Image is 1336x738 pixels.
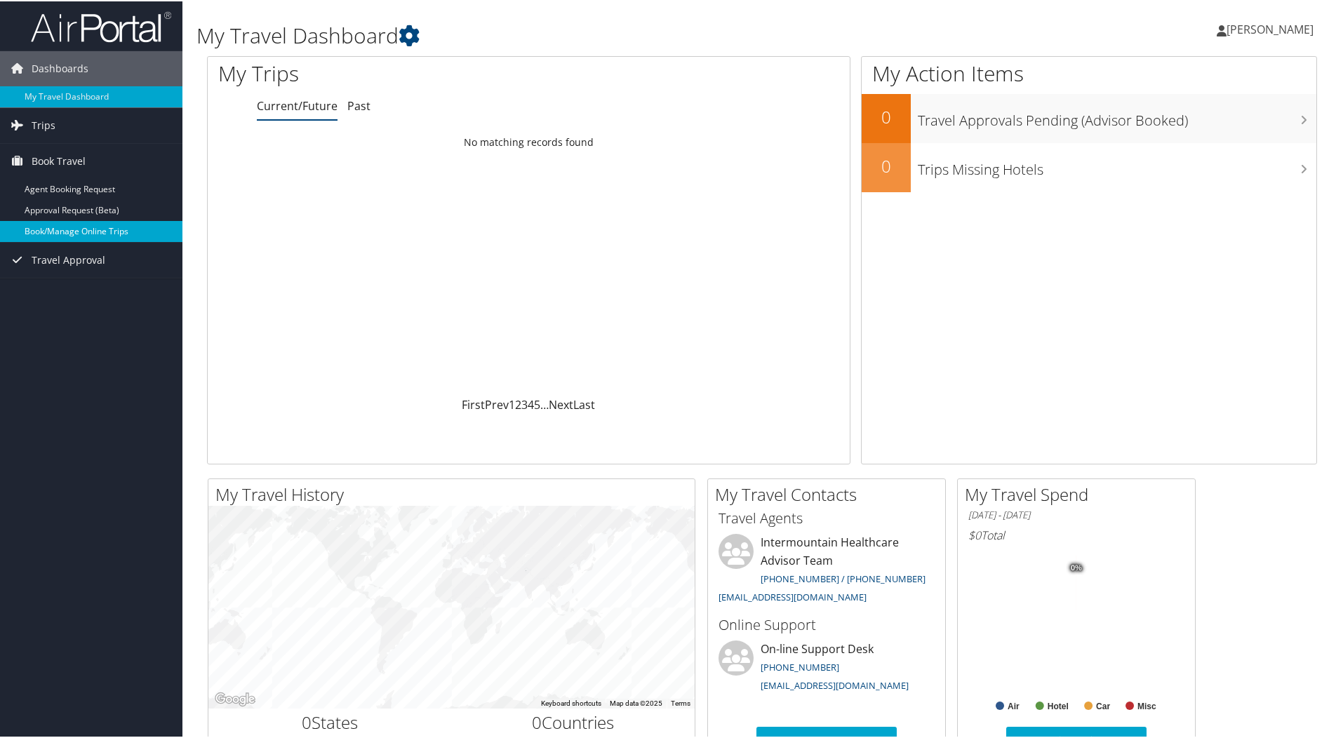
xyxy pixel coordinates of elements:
[610,698,662,706] span: Map data ©2025
[671,698,690,706] a: Terms (opens in new tab)
[515,396,521,411] a: 2
[32,50,88,85] span: Dashboards
[712,639,942,697] li: On-line Support Desk
[715,481,945,505] h2: My Travel Contacts
[862,93,1316,142] a: 0Travel Approvals Pending (Advisor Booked)
[462,396,485,411] a: First
[968,507,1184,521] h6: [DATE] - [DATE]
[196,20,951,49] h1: My Travel Dashboard
[549,396,573,411] a: Next
[1137,700,1156,710] text: Misc
[862,104,911,128] h2: 0
[32,107,55,142] span: Trips
[528,396,534,411] a: 4
[215,481,695,505] h2: My Travel History
[1071,563,1082,571] tspan: 0%
[462,709,685,733] h2: Countries
[719,614,935,633] h3: Online Support
[968,526,981,542] span: $0
[712,532,942,608] li: Intermountain Healthcare Advisor Team
[1227,20,1314,36] span: [PERSON_NAME]
[212,689,258,707] a: Open this area in Google Maps (opens a new window)
[965,481,1195,505] h2: My Travel Spend
[761,571,926,584] a: [PHONE_NUMBER] / [PHONE_NUMBER]
[532,709,542,732] span: 0
[218,58,572,87] h1: My Trips
[719,507,935,527] h3: Travel Agents
[521,396,528,411] a: 3
[862,142,1316,191] a: 0Trips Missing Hotels
[573,396,595,411] a: Last
[212,689,258,707] img: Google
[541,697,601,707] button: Keyboard shortcuts
[862,58,1316,87] h1: My Action Items
[257,97,338,112] a: Current/Future
[918,152,1316,178] h3: Trips Missing Hotels
[1048,700,1069,710] text: Hotel
[540,396,549,411] span: …
[761,659,839,672] a: [PHONE_NUMBER]
[31,9,171,42] img: airportal-logo.png
[509,396,515,411] a: 1
[208,128,850,154] td: No matching records found
[32,142,86,177] span: Book Travel
[534,396,540,411] a: 5
[719,589,867,602] a: [EMAIL_ADDRESS][DOMAIN_NAME]
[1217,7,1328,49] a: [PERSON_NAME]
[918,102,1316,129] h3: Travel Approvals Pending (Advisor Booked)
[32,241,105,276] span: Travel Approval
[347,97,370,112] a: Past
[1096,700,1110,710] text: Car
[968,526,1184,542] h6: Total
[1008,700,1020,710] text: Air
[302,709,312,732] span: 0
[219,709,441,733] h2: States
[485,396,509,411] a: Prev
[862,153,911,177] h2: 0
[761,678,909,690] a: [EMAIL_ADDRESS][DOMAIN_NAME]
